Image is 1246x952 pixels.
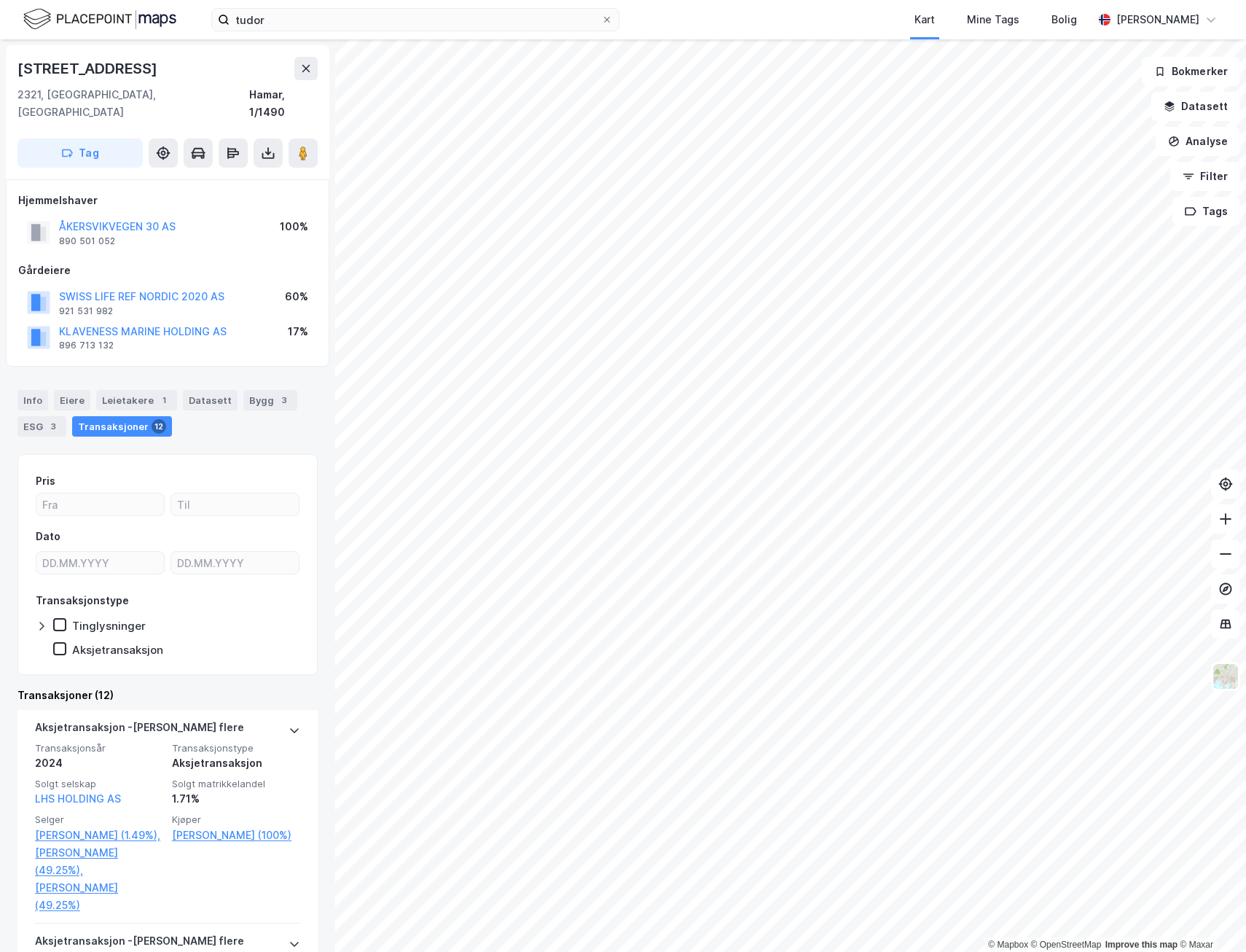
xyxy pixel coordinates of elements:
a: [PERSON_NAME] (1.49%), [35,827,163,844]
div: 60% [285,288,308,305]
div: Bolig [1051,11,1077,28]
div: Aksjetransaksjon [172,754,300,772]
div: 3 [46,419,60,434]
div: Transaksjoner [72,416,172,437]
input: Til [171,493,299,515]
div: [STREET_ADDRESS] [17,57,160,80]
div: 890 501 052 [59,235,115,247]
div: Aksjetransaksjon [72,643,163,657]
div: 12 [152,419,166,434]
a: LHS HOLDING AS [35,792,121,805]
div: Datasett [183,390,238,410]
img: logo.f888ab2527a4732fd821a326f86c7f29.svg [23,7,176,32]
button: Tag [17,138,143,168]
button: Bokmerker [1142,57,1240,86]
span: Solgt selskap [35,778,163,790]
a: [PERSON_NAME] (49.25%), [35,844,163,879]
div: 1 [157,393,171,407]
div: ESG [17,416,66,437]
input: DD.MM.YYYY [36,552,164,574]
div: [PERSON_NAME] [1116,11,1199,28]
div: 896 713 132 [59,340,114,351]
input: Søk på adresse, matrikkel, gårdeiere, leietakere eller personer [230,9,601,31]
div: Tinglysninger [72,619,146,633]
button: Analyse [1156,127,1240,156]
a: Improve this map [1105,940,1178,950]
div: Dato [36,528,60,545]
input: DD.MM.YYYY [171,552,299,574]
div: Mine Tags [967,11,1019,28]
div: Transaksjonstype [36,592,129,609]
div: 3 [277,393,291,407]
div: Hjemmelshaver [18,192,317,209]
span: Transaksjonstype [172,742,300,754]
button: Datasett [1151,92,1240,121]
span: Kjøper [172,814,300,826]
div: Eiere [54,390,90,410]
div: 17% [288,323,308,340]
a: Mapbox [988,940,1028,950]
div: Transaksjoner (12) [17,687,318,704]
div: Bygg [243,390,297,410]
div: 921 531 982 [59,305,113,317]
span: Transaksjonsår [35,742,163,754]
div: 100% [280,218,308,235]
div: 1.71% [172,790,300,808]
div: 2321, [GEOGRAPHIC_DATA], [GEOGRAPHIC_DATA] [17,86,249,121]
a: OpenStreetMap [1031,940,1102,950]
div: 2024 [35,754,163,772]
div: Pris [36,472,55,490]
a: [PERSON_NAME] (100%) [172,827,300,844]
span: Selger [35,814,163,826]
div: Info [17,390,48,410]
div: Hamar, 1/1490 [249,86,318,121]
button: Tags [1172,197,1240,226]
span: Solgt matrikkelandel [172,778,300,790]
a: [PERSON_NAME] (49.25%) [35,879,163,914]
button: Filter [1170,162,1240,191]
input: Fra [36,493,164,515]
div: Leietakere [96,390,177,410]
div: Aksjetransaksjon - [PERSON_NAME] flere [35,719,244,742]
iframe: Chat Widget [1173,882,1246,952]
div: Kart [914,11,935,28]
img: Z [1212,663,1239,690]
div: Gårdeiere [18,262,317,279]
